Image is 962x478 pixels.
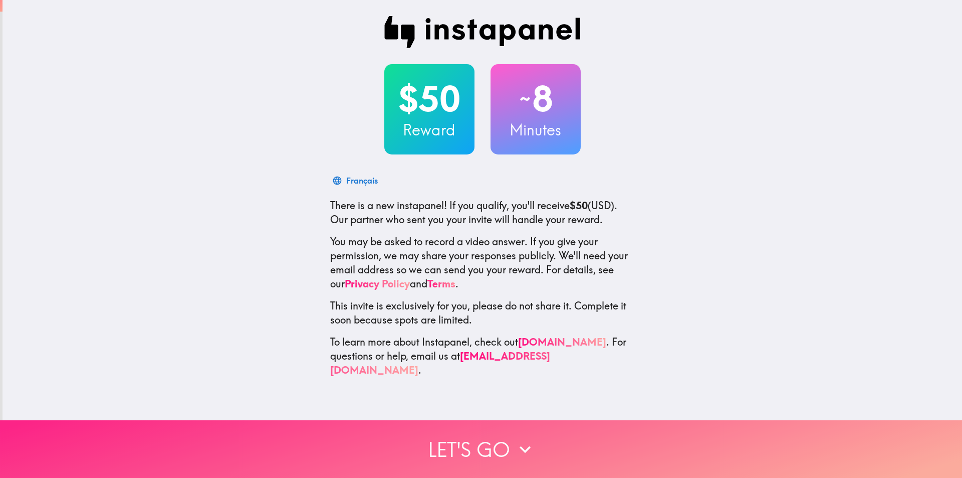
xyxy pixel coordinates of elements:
[427,277,455,290] a: Terms
[518,336,606,348] a: [DOMAIN_NAME]
[330,171,382,191] button: Français
[330,199,447,212] span: There is a new instapanel!
[330,235,635,291] p: You may be asked to record a video answer. If you give your permission, we may share your respons...
[491,78,581,119] h2: 8
[330,199,635,227] p: If you qualify, you'll receive (USD) . Our partner who sent you your invite will handle your reward.
[384,16,581,48] img: Instapanel
[384,119,474,140] h3: Reward
[384,78,474,119] h2: $50
[330,299,635,327] p: This invite is exclusively for you, please do not share it. Complete it soon because spots are li...
[346,174,378,188] div: Français
[491,119,581,140] h3: Minutes
[345,277,410,290] a: Privacy Policy
[330,335,635,377] p: To learn more about Instapanel, check out . For questions or help, email us at .
[330,350,550,376] a: [EMAIL_ADDRESS][DOMAIN_NAME]
[570,199,588,212] b: $50
[518,84,532,114] span: ~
